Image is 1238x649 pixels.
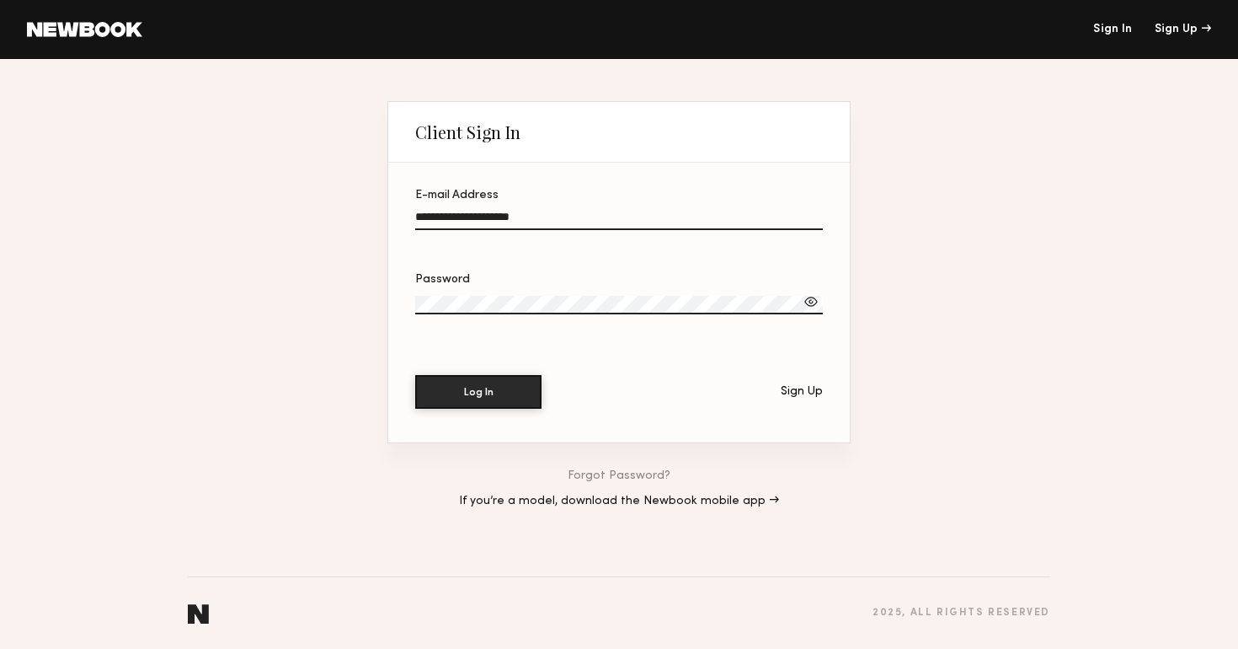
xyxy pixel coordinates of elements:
[872,608,1050,619] div: 2025 , all rights reserved
[459,496,779,507] a: If you’re a model, download the Newbook mobile app →
[415,274,823,286] div: Password
[1155,24,1211,35] div: Sign Up
[568,470,670,482] a: Forgot Password?
[781,386,823,398] div: Sign Up
[415,296,823,314] input: Password
[415,375,542,409] button: Log In
[415,211,823,230] input: E-mail Address
[415,122,520,142] div: Client Sign In
[415,190,823,201] div: E-mail Address
[1093,24,1132,35] a: Sign In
